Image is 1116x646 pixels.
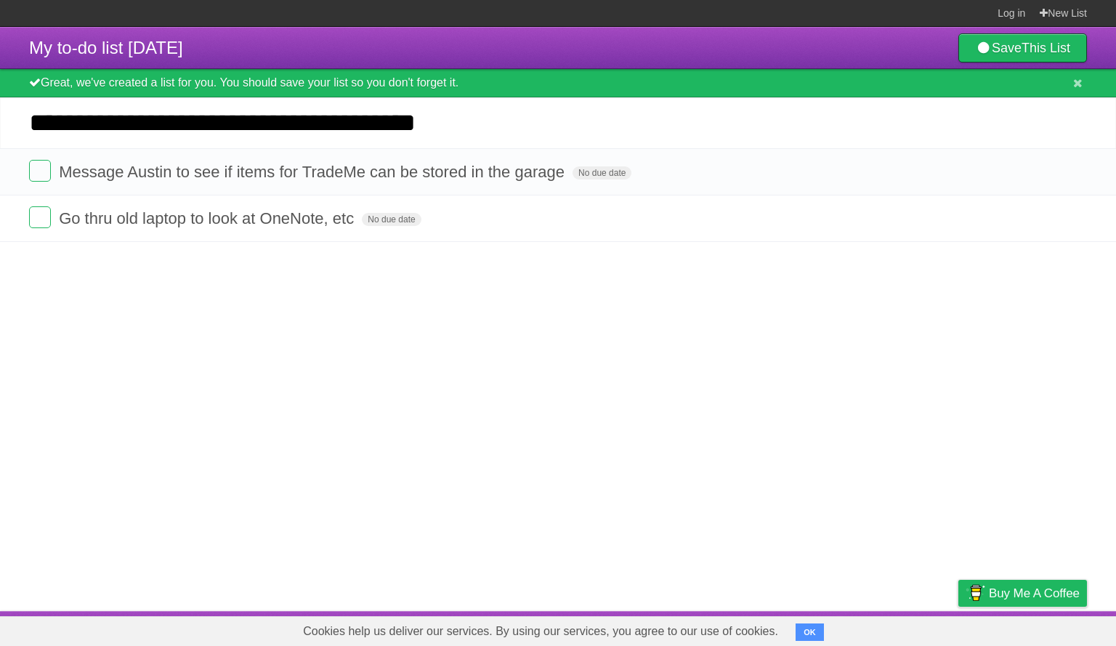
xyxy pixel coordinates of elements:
a: Privacy [939,615,977,642]
a: Buy me a coffee [958,580,1087,607]
a: Terms [890,615,922,642]
span: Message Austin to see if items for TradeMe can be stored in the garage [59,163,568,181]
a: About [765,615,796,642]
label: Done [29,206,51,228]
b: This List [1022,41,1070,55]
a: Suggest a feature [995,615,1087,642]
a: Developers [813,615,872,642]
span: My to-do list [DATE] [29,38,183,57]
img: Buy me a coffee [966,581,985,605]
span: No due date [573,166,631,179]
span: Cookies help us deliver our services. By using our services, you agree to our use of cookies. [288,617,793,646]
span: No due date [362,213,421,226]
span: Buy me a coffee [989,581,1080,606]
label: Done [29,160,51,182]
span: Go thru old laptop to look at OneNote, etc [59,209,357,227]
a: SaveThis List [958,33,1087,62]
button: OK [796,623,824,641]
